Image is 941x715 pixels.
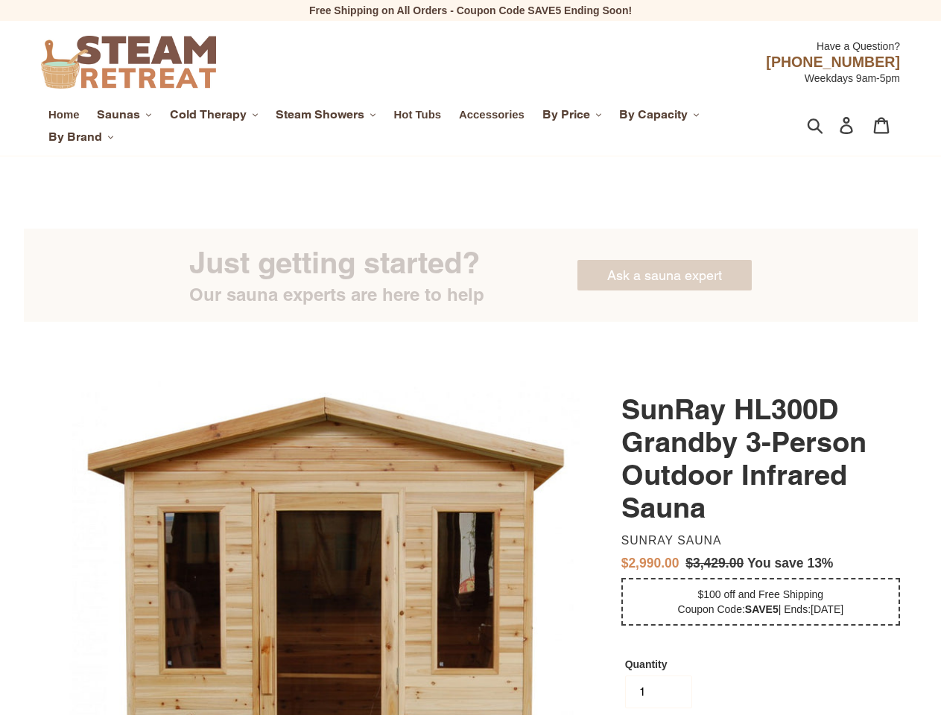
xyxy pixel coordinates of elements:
dd: Sunray Sauna [621,533,894,548]
a: Accessories [452,105,532,124]
a: Hot Tubs [387,105,449,124]
span: Steam Showers [276,107,364,122]
div: Have a Question? [327,31,900,54]
button: By Brand [41,126,121,148]
s: $3,429.00 [685,556,744,571]
span: Home [48,108,79,121]
b: SAVE5 [745,603,779,615]
span: $100 off and Free Shipping Coupon Code: | Ends: [678,588,844,615]
div: Our sauna experts are here to help [189,282,484,308]
span: [DATE] [811,603,843,615]
h1: SunRay HL300D Grandby 3-Person Outdoor Infrared Sauna [621,393,900,524]
button: By Price [535,104,609,126]
button: Cold Therapy [162,104,266,126]
img: Steam Retreat [41,36,216,89]
button: Saunas [89,104,159,126]
span: Cold Therapy [170,107,247,122]
button: By Capacity [612,104,707,126]
span: Saunas [97,107,140,122]
div: Just getting started? [189,244,484,282]
span: [PHONE_NUMBER] [766,54,900,70]
button: Steam Showers [268,104,384,126]
a: Ask a sauna expert [577,260,752,290]
span: By Price [542,107,590,122]
span: Accessories [459,108,525,121]
span: By Brand [48,130,102,144]
a: Home [41,105,86,124]
span: You save 13% [747,556,833,571]
span: $2,990.00 [621,556,679,571]
span: Hot Tubs [394,108,442,121]
label: Quantity [625,657,692,672]
span: Weekdays 9am-5pm [805,72,900,84]
span: By Capacity [619,107,688,122]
